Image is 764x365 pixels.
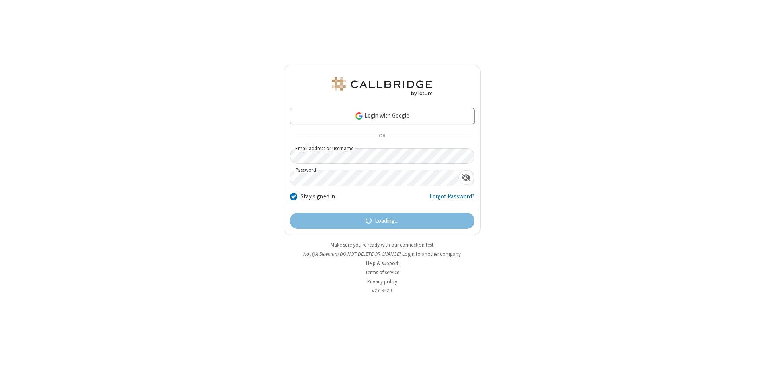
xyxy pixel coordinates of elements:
li: v2.6.352.1 [284,287,481,294]
a: Help & support [366,260,398,267]
a: Forgot Password? [429,192,474,207]
a: Privacy policy [367,278,397,285]
a: Make sure you're ready with our connection test [331,241,433,248]
a: Login with Google [290,108,474,124]
input: Password [290,170,458,186]
input: Email address or username [290,148,474,164]
div: Show password [458,170,474,185]
span: Loading... [375,216,398,226]
img: google-icon.png [355,112,363,120]
img: QA Selenium DO NOT DELETE OR CHANGE [330,77,434,96]
span: OR [376,131,388,142]
button: Login to another company [402,250,461,258]
li: Not QA Selenium DO NOT DELETE OR CHANGE? [284,250,481,258]
a: Terms of service [365,269,399,276]
label: Stay signed in [300,192,335,201]
button: Loading... [290,213,474,229]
